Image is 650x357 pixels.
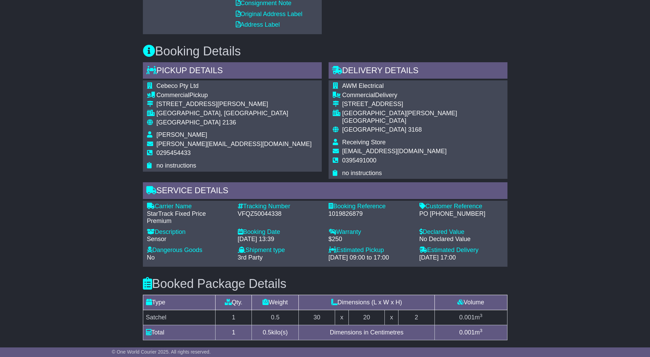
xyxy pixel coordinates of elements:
[157,110,312,117] div: [GEOGRAPHIC_DATA], [GEOGRAPHIC_DATA]
[236,11,303,17] a: Original Address Label
[419,228,503,236] div: Declared Value
[459,314,475,321] span: 0.001
[157,92,312,99] div: Pickup
[329,203,413,210] div: Booking Reference
[147,236,231,243] div: Sensor
[238,203,322,210] div: Tracking Number
[252,295,299,310] td: Weight
[329,254,413,262] div: [DATE] 09:00 to 17:00
[329,236,413,243] div: $250
[157,141,312,147] span: [PERSON_NAME][EMAIL_ADDRESS][DOMAIN_NAME]
[299,325,434,340] td: Dimensions in Centimetres
[157,92,189,98] span: Commercial
[329,228,413,236] div: Warranty
[342,82,384,89] span: AWM Electrical
[342,170,382,176] span: no instructions
[143,295,216,310] td: Type
[408,126,422,133] span: 3168
[342,110,503,124] div: [GEOGRAPHIC_DATA][PERSON_NAME][GEOGRAPHIC_DATA]
[419,203,503,210] div: Customer Reference
[419,254,503,262] div: [DATE] 17:00
[263,329,271,336] span: 0.5
[419,210,503,218] div: PO [PHONE_NUMBER]
[299,310,335,325] td: 30
[480,328,482,333] sup: 3
[419,236,503,243] div: No Declared Value
[216,295,252,310] td: Qty.
[147,210,231,225] div: StarTrack Fixed Price Premium
[238,247,322,254] div: Shipment type
[398,310,434,325] td: 2
[480,313,482,318] sup: 3
[112,349,211,355] span: © One World Courier 2025. All rights reserved.
[342,101,503,108] div: [STREET_ADDRESS]
[385,310,398,325] td: x
[238,228,322,236] div: Booking Date
[157,131,207,138] span: [PERSON_NAME]
[157,162,196,169] span: no instructions
[434,325,507,340] td: m
[147,247,231,254] div: Dangerous Goods
[252,310,299,325] td: 0.5
[157,149,191,156] span: 0295454433
[335,310,348,325] td: x
[236,21,280,28] a: Address Label
[342,148,447,155] span: [EMAIL_ADDRESS][DOMAIN_NAME]
[143,325,216,340] td: Total
[459,329,475,336] span: 0.001
[342,92,375,98] span: Commercial
[143,62,322,81] div: Pickup Details
[299,295,434,310] td: Dimensions (L x W x H)
[342,92,503,99] div: Delivery
[342,157,377,164] span: 0395491000
[419,247,503,254] div: Estimated Delivery
[216,325,252,340] td: 1
[238,236,322,243] div: [DATE] 13:39
[143,310,216,325] td: Satchel
[342,139,386,146] span: Receiving Store
[143,277,507,291] h3: Booked Package Details
[157,119,221,126] span: [GEOGRAPHIC_DATA]
[348,310,385,325] td: 20
[147,254,155,261] span: No
[252,325,299,340] td: kilo(s)
[434,295,507,310] td: Volume
[147,228,231,236] div: Description
[238,254,263,261] span: 3rd Party
[329,62,507,81] div: Delivery Details
[329,247,413,254] div: Estimated Pickup
[238,210,322,218] div: VFQZ50044338
[157,101,312,108] div: [STREET_ADDRESS][PERSON_NAME]
[143,182,507,201] div: Service Details
[329,210,413,218] div: 1019826879
[222,119,236,126] span: 2136
[342,126,406,133] span: [GEOGRAPHIC_DATA]
[143,44,507,58] h3: Booking Details
[434,310,507,325] td: m
[216,310,252,325] td: 1
[147,203,231,210] div: Carrier Name
[157,82,199,89] span: Cebeco Pty Ltd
